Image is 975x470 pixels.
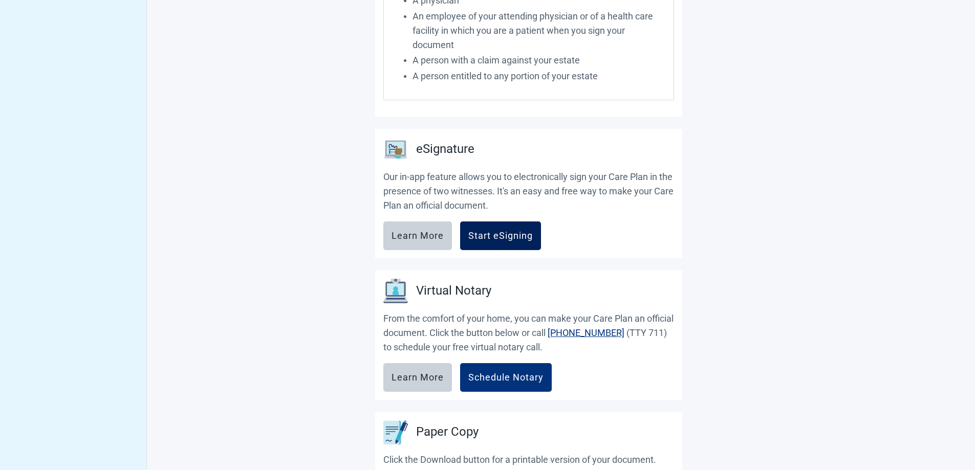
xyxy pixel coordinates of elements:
div: Learn More [392,231,444,241]
a: [PHONE_NUMBER] [548,327,624,338]
p: An employee of your attending physician or of a health care facility in which you are a patient w... [413,9,665,53]
p: Our in-app feature allows you to electronically sign your Care Plan in the presence of two witnes... [383,170,674,213]
p: From the comfort of your home, you can make your Care Plan an official document. Click the button... [383,311,674,355]
h3: Virtual Notary [416,281,491,301]
h3: eSignature [416,140,474,159]
p: A person with a claim against your estate [413,53,665,68]
img: Virtual Notary [383,279,408,303]
div: Learn More [392,372,444,383]
button: Learn More [383,221,452,250]
p: A person entitled to any portion of your estate [413,69,665,83]
div: Schedule Notary [468,372,544,383]
img: eSignature [383,137,408,162]
div: Start eSigning [468,231,533,241]
img: Paper Copy [383,420,408,444]
button: Learn More [383,363,452,392]
button: Schedule Notary [460,363,552,392]
h3: Paper Copy [416,422,479,442]
button: Start eSigning [460,221,541,250]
